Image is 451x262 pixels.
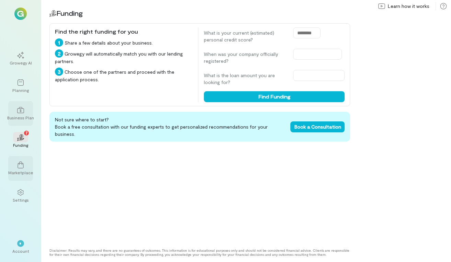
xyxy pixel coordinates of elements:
[388,3,429,10] span: Learn how it works
[25,130,28,136] span: 7
[55,38,63,47] div: 1
[12,248,29,254] div: Account
[55,27,193,36] div: Find the right funding for you
[8,101,33,126] a: Business Plan
[12,87,29,93] div: Planning
[13,197,29,203] div: Settings
[49,248,350,257] div: Disclaimer: Results may vary, and there are no guarantees of outcomes. This information is for ed...
[204,29,286,43] label: What is your current (estimated) personal credit score?
[56,9,83,17] span: Funding
[55,68,63,76] div: 3
[10,60,32,65] div: Growegy AI
[8,74,33,98] a: Planning
[49,112,350,142] div: Not sure where to start? Book a free consultation with our funding experts to get personalized re...
[55,68,193,83] div: Choose one of the partners and proceed with the application process.
[8,170,33,175] div: Marketplace
[55,38,193,47] div: Share a few details about your business.
[8,183,33,208] a: Settings
[8,46,33,71] a: Growegy AI
[13,142,28,148] div: Funding
[204,91,345,102] button: Find Funding
[8,156,33,181] a: Marketplace
[294,124,341,130] span: Book a Consultation
[8,129,33,153] a: Funding
[7,115,34,120] div: Business Plan
[204,72,286,86] label: What is the loan amount you are looking for?
[204,51,286,64] label: When was your company officially registered?
[55,49,63,58] div: 2
[55,49,193,65] div: Growegy will automatically match you with our lending partners.
[290,121,345,132] button: Book a Consultation
[8,235,33,259] div: *Account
